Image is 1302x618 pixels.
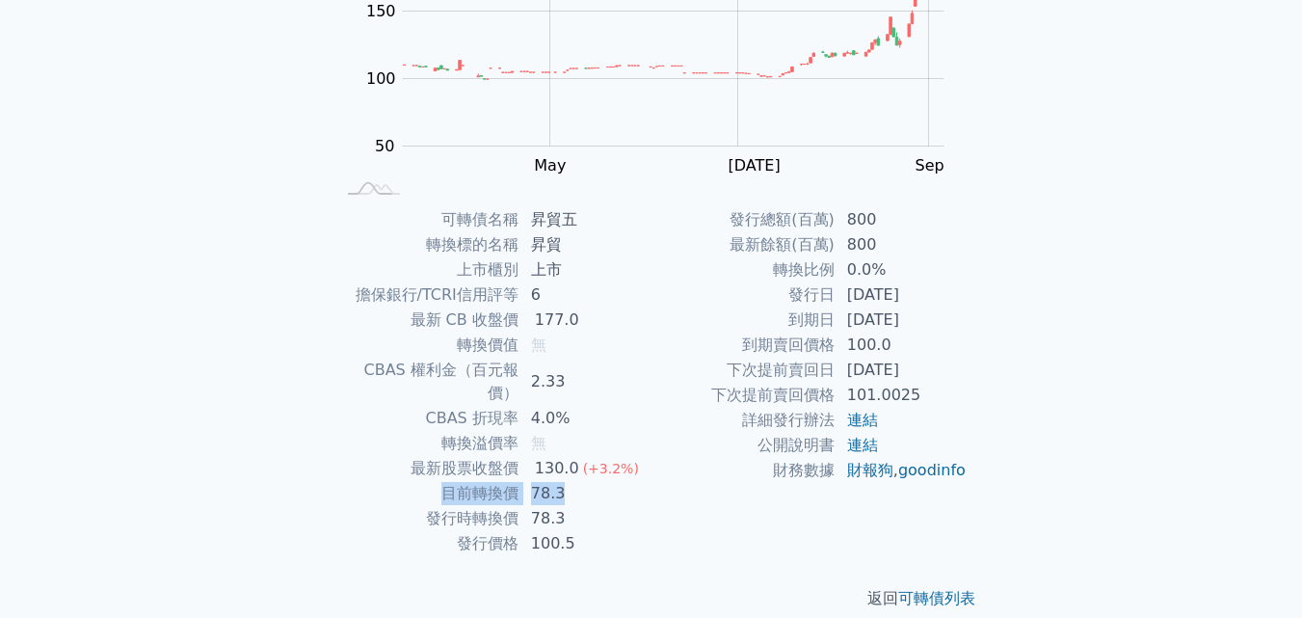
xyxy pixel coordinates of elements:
[531,434,546,452] span: 無
[335,257,519,282] td: 上市櫃別
[519,207,651,232] td: 昇貿五
[651,458,836,483] td: 財務數據
[836,358,968,383] td: [DATE]
[335,333,519,358] td: 轉換價值
[519,282,651,308] td: 6
[836,458,968,483] td: ,
[531,336,546,354] span: 無
[366,69,396,88] tspan: 100
[583,461,639,476] span: (+3.2%)
[836,232,968,257] td: 800
[651,232,836,257] td: 最新餘額(百萬)
[729,156,781,175] tspan: [DATE]
[651,433,836,458] td: 公開說明書
[335,481,519,506] td: 目前轉換價
[312,587,991,610] p: 返回
[519,481,651,506] td: 78.3
[335,207,519,232] td: 可轉債名稱
[375,137,394,155] tspan: 50
[534,156,566,175] tspan: May
[847,411,878,429] a: 連結
[519,506,651,531] td: 78.3
[335,506,519,531] td: 發行時轉換價
[531,457,583,480] div: 130.0
[651,408,836,433] td: 詳細發行辦法
[651,333,836,358] td: 到期賣回價格
[847,436,878,454] a: 連結
[651,282,836,308] td: 發行日
[836,257,968,282] td: 0.0%
[836,282,968,308] td: [DATE]
[335,431,519,456] td: 轉換溢價率
[335,358,519,406] td: CBAS 權利金（百元報價）
[836,383,968,408] td: 101.0025
[651,308,836,333] td: 到期日
[847,461,893,479] a: 財報狗
[836,207,968,232] td: 800
[335,308,519,333] td: 最新 CB 收盤價
[916,156,944,175] tspan: Sep
[335,406,519,431] td: CBAS 折現率
[531,309,583,332] div: 177.0
[898,589,975,607] a: 可轉債列表
[651,207,836,232] td: 發行總額(百萬)
[519,358,651,406] td: 2.33
[651,257,836,282] td: 轉換比例
[898,461,966,479] a: goodinfo
[519,257,651,282] td: 上市
[335,456,519,481] td: 最新股票收盤價
[519,406,651,431] td: 4.0%
[335,282,519,308] td: 擔保銀行/TCRI信用評等
[519,531,651,556] td: 100.5
[651,383,836,408] td: 下次提前賣回價格
[836,333,968,358] td: 100.0
[519,232,651,257] td: 昇貿
[836,308,968,333] td: [DATE]
[335,531,519,556] td: 發行價格
[335,232,519,257] td: 轉換標的名稱
[366,2,396,20] tspan: 150
[651,358,836,383] td: 下次提前賣回日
